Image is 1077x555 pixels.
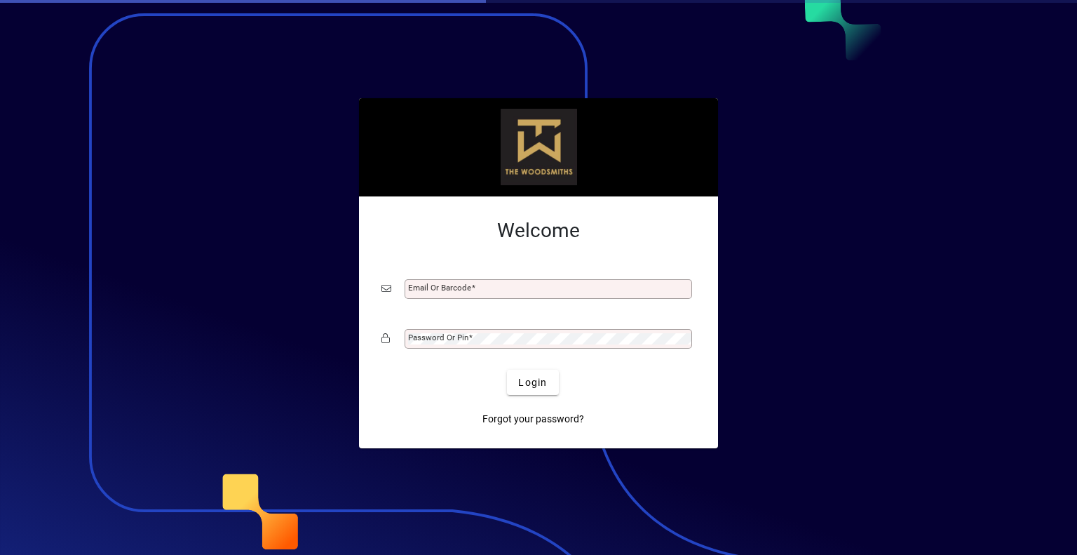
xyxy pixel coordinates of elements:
a: Forgot your password? [477,406,590,432]
mat-label: Password or Pin [408,333,468,342]
button: Login [507,370,558,395]
h2: Welcome [381,219,696,243]
span: Forgot your password? [482,412,584,427]
mat-label: Email or Barcode [408,283,471,293]
span: Login [518,375,547,390]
